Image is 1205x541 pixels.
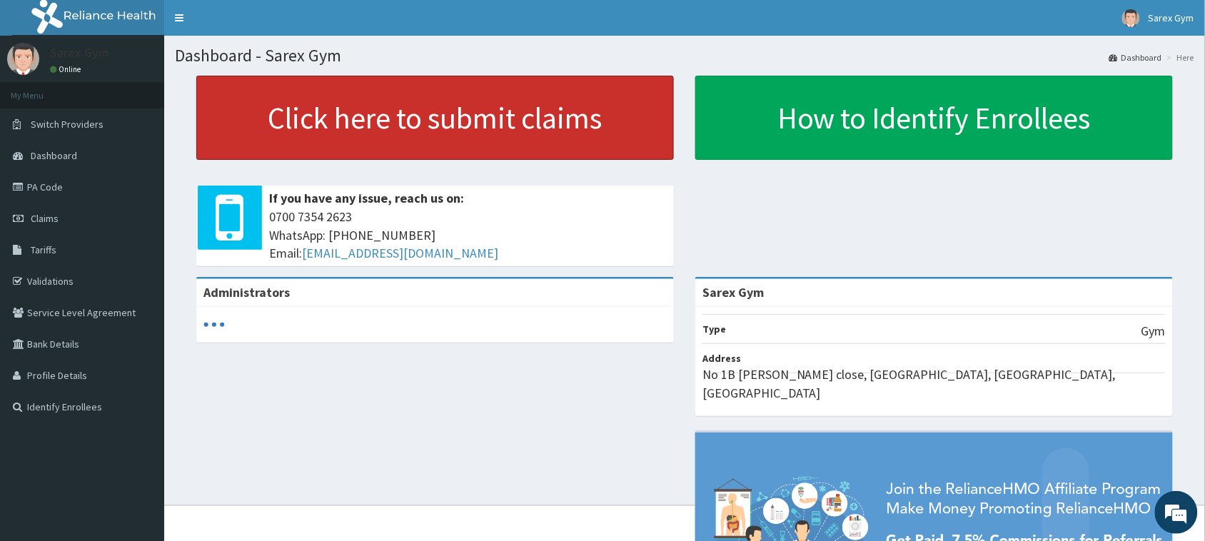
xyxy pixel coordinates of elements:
[1164,51,1194,64] li: Here
[269,190,464,206] b: If you have any issue, reach us on:
[702,284,764,300] strong: Sarex Gym
[695,76,1173,160] a: How to Identify Enrollees
[302,245,498,261] a: [EMAIL_ADDRESS][DOMAIN_NAME]
[1122,9,1140,27] img: User Image
[1109,51,1162,64] a: Dashboard
[31,212,59,225] span: Claims
[702,352,741,365] b: Address
[203,284,290,300] b: Administrators
[196,76,674,160] a: Click here to submit claims
[31,149,77,162] span: Dashboard
[1141,322,1166,340] p: Gym
[702,323,726,335] b: Type
[1149,11,1194,24] span: Sarex Gym
[203,314,225,335] svg: audio-loading
[31,118,104,131] span: Switch Providers
[50,64,84,74] a: Online
[702,365,1166,402] p: No 1B [PERSON_NAME] close, [GEOGRAPHIC_DATA], [GEOGRAPHIC_DATA], [GEOGRAPHIC_DATA]
[31,243,56,256] span: Tariffs
[175,46,1194,65] h1: Dashboard - Sarex Gym
[50,46,109,59] p: Sarex Gym
[269,208,667,263] span: 0700 7354 2623 WhatsApp: [PHONE_NUMBER] Email:
[7,43,39,75] img: User Image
